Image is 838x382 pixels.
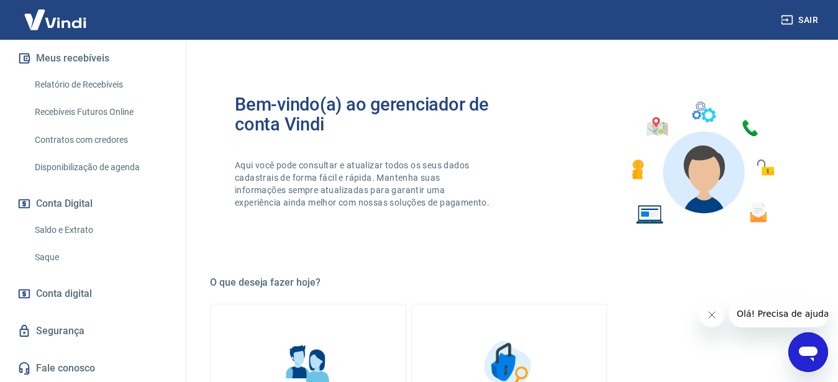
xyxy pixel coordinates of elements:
[15,355,171,382] a: Fale conosco
[778,9,823,32] button: Sair
[30,245,171,270] a: Saque
[30,99,171,125] a: Recebíveis Futuros Online
[699,302,724,327] iframe: Fechar mensagem
[15,1,96,39] img: Vindi
[729,300,828,327] iframe: Mensagem da empresa
[30,217,171,243] a: Saldo e Extrato
[15,280,171,307] a: Conta digital
[235,94,509,134] h2: Bem-vindo(a) ao gerenciador de conta Vindi
[210,276,808,289] h5: O que deseja fazer hoje?
[30,72,171,98] a: Relatório de Recebíveis
[15,45,171,72] button: Meus recebíveis
[15,190,171,217] button: Conta Digital
[7,9,104,19] span: Olá! Precisa de ajuda?
[30,155,171,180] a: Disponibilização de agenda
[30,127,171,153] a: Contratos com credores
[788,332,828,372] iframe: Botão para abrir a janela de mensagens
[15,317,171,345] a: Segurança
[36,285,92,302] span: Conta digital
[621,94,783,232] img: Imagem de um avatar masculino com diversos icones exemplificando as funcionalidades do gerenciado...
[235,159,492,209] p: Aqui você pode consultar e atualizar todos os seus dados cadastrais de forma fácil e rápida. Mant...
